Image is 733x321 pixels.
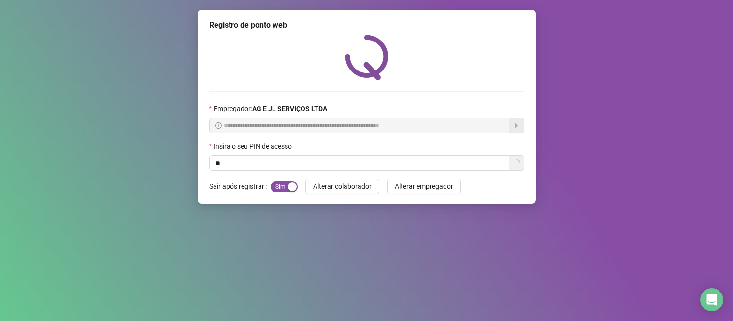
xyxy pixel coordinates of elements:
label: Sair após registrar [209,179,271,194]
span: info-circle [215,122,222,129]
img: QRPoint [345,35,388,80]
button: Alterar colaborador [305,179,379,194]
span: Alterar empregador [395,181,453,192]
span: Empregador : [214,103,327,114]
label: Insira o seu PIN de acesso [209,141,298,152]
div: Registro de ponto web [209,19,524,31]
button: Alterar empregador [387,179,461,194]
strong: AG E JL SERVIÇOS LTDA [252,105,327,112]
span: Alterar colaborador [313,181,372,192]
div: Open Intercom Messenger [700,288,723,311]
